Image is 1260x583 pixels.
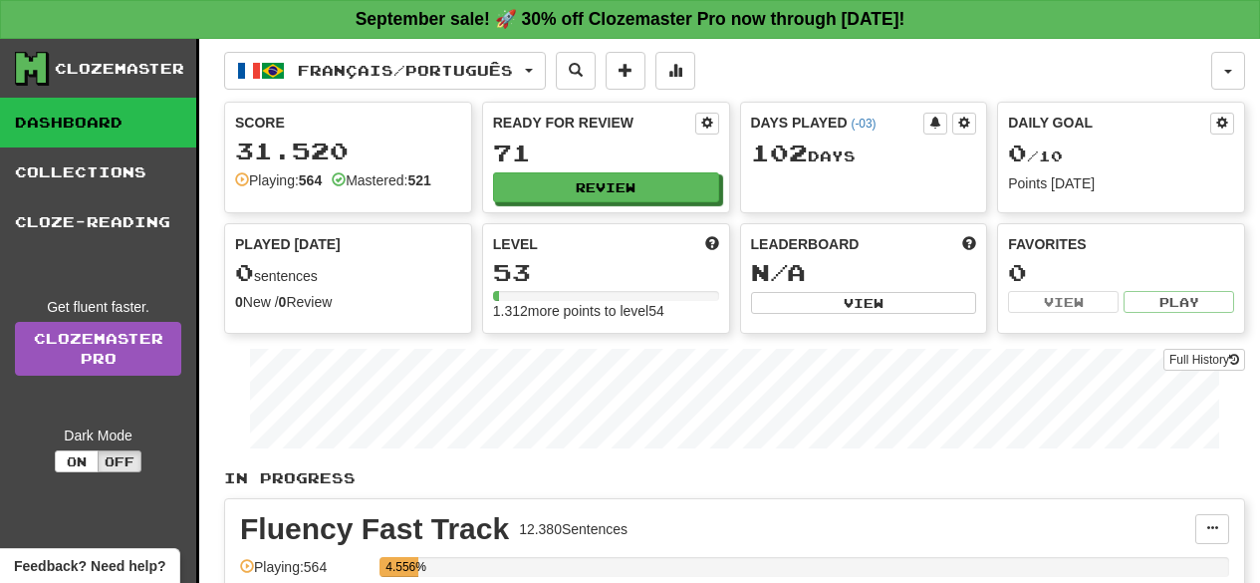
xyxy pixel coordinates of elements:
span: Score more points to level up [705,234,719,254]
strong: 0 [279,294,287,310]
button: Review [493,172,719,202]
strong: 521 [407,172,430,188]
div: Ready for Review [493,113,695,133]
div: Score [235,113,461,133]
div: Dark Mode [15,426,181,445]
div: Days Played [751,113,924,133]
div: Get fluent faster. [15,297,181,317]
a: ClozemasterPro [15,322,181,376]
div: 31.520 [235,139,461,163]
span: N/A [751,258,806,286]
button: Full History [1163,349,1245,371]
strong: 564 [299,172,322,188]
div: Daily Goal [1008,113,1210,135]
span: Français / Português [298,62,513,79]
strong: September sale! 🚀 30% off Clozemaster Pro now through [DATE]! [356,9,905,29]
button: Off [98,450,141,472]
div: Mastered: [332,170,431,190]
div: Fluency Fast Track [240,514,509,544]
button: Français/Português [224,52,546,90]
a: (-03) [851,117,876,131]
div: Points [DATE] [1008,173,1234,193]
div: 12.380 Sentences [519,519,628,539]
div: 71 [493,141,719,165]
span: This week in points, UTC [962,234,976,254]
button: View [751,292,977,314]
div: sentences [235,260,461,286]
span: 0 [1008,139,1027,166]
span: 0 [235,258,254,286]
button: Search sentences [556,52,596,90]
div: 53 [493,260,719,285]
span: / 10 [1008,147,1063,164]
span: 102 [751,139,808,166]
button: View [1008,291,1119,313]
span: Open feedback widget [14,556,165,576]
span: Played [DATE] [235,234,341,254]
p: In Progress [224,468,1245,488]
div: 1.312 more points to level 54 [493,301,719,321]
span: Leaderboard [751,234,860,254]
button: Play [1124,291,1234,313]
div: Clozemaster [55,59,184,79]
div: Favorites [1008,234,1234,254]
button: On [55,450,99,472]
div: 4.556% [385,557,418,577]
div: New / Review [235,292,461,312]
div: Playing: [235,170,322,190]
button: Add sentence to collection [606,52,645,90]
div: 0 [1008,260,1234,285]
span: Level [493,234,538,254]
strong: 0 [235,294,243,310]
button: More stats [655,52,695,90]
div: Day s [751,141,977,166]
